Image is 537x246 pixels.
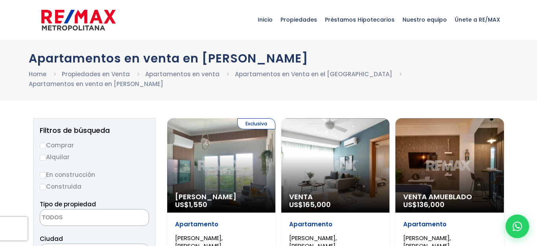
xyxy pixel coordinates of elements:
a: Apartamentos en Venta en el [GEOGRAPHIC_DATA] [235,70,392,78]
a: Home [29,70,46,78]
span: US$ [175,200,207,209]
span: 136,000 [417,200,445,209]
h2: Filtros de búsqueda [40,127,149,134]
span: US$ [403,200,445,209]
span: US$ [289,200,331,209]
span: Nuestro equipo [399,8,451,31]
span: Inicio [254,8,277,31]
p: Apartamento [403,220,496,228]
input: Construida [40,184,46,190]
span: Ciudad [40,235,63,243]
span: Exclusiva [237,118,275,129]
span: 165,000 [303,200,331,209]
span: 1,550 [189,200,207,209]
h1: Apartamentos en venta en [PERSON_NAME] [29,51,509,65]
p: Apartamento [175,220,268,228]
li: Apartamentos en venta en [PERSON_NAME] [29,79,163,89]
span: Venta Amueblado [403,193,496,201]
span: Venta [289,193,382,201]
textarea: Search [40,209,116,226]
input: Comprar [40,143,46,149]
span: Tipo de propiedad [40,200,96,208]
img: remax-metropolitana-logo [41,8,116,32]
span: [PERSON_NAME] [175,193,268,201]
label: Alquilar [40,152,149,162]
label: Construida [40,182,149,191]
input: En construcción [40,172,46,178]
input: Alquilar [40,154,46,161]
p: Apartamento [289,220,382,228]
span: Únete a RE/MAX [451,8,504,31]
a: Apartamentos en venta [145,70,220,78]
span: Préstamos Hipotecarios [321,8,399,31]
span: Propiedades [277,8,321,31]
label: Comprar [40,140,149,150]
a: Propiedades en Venta [62,70,130,78]
label: En construcción [40,170,149,180]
